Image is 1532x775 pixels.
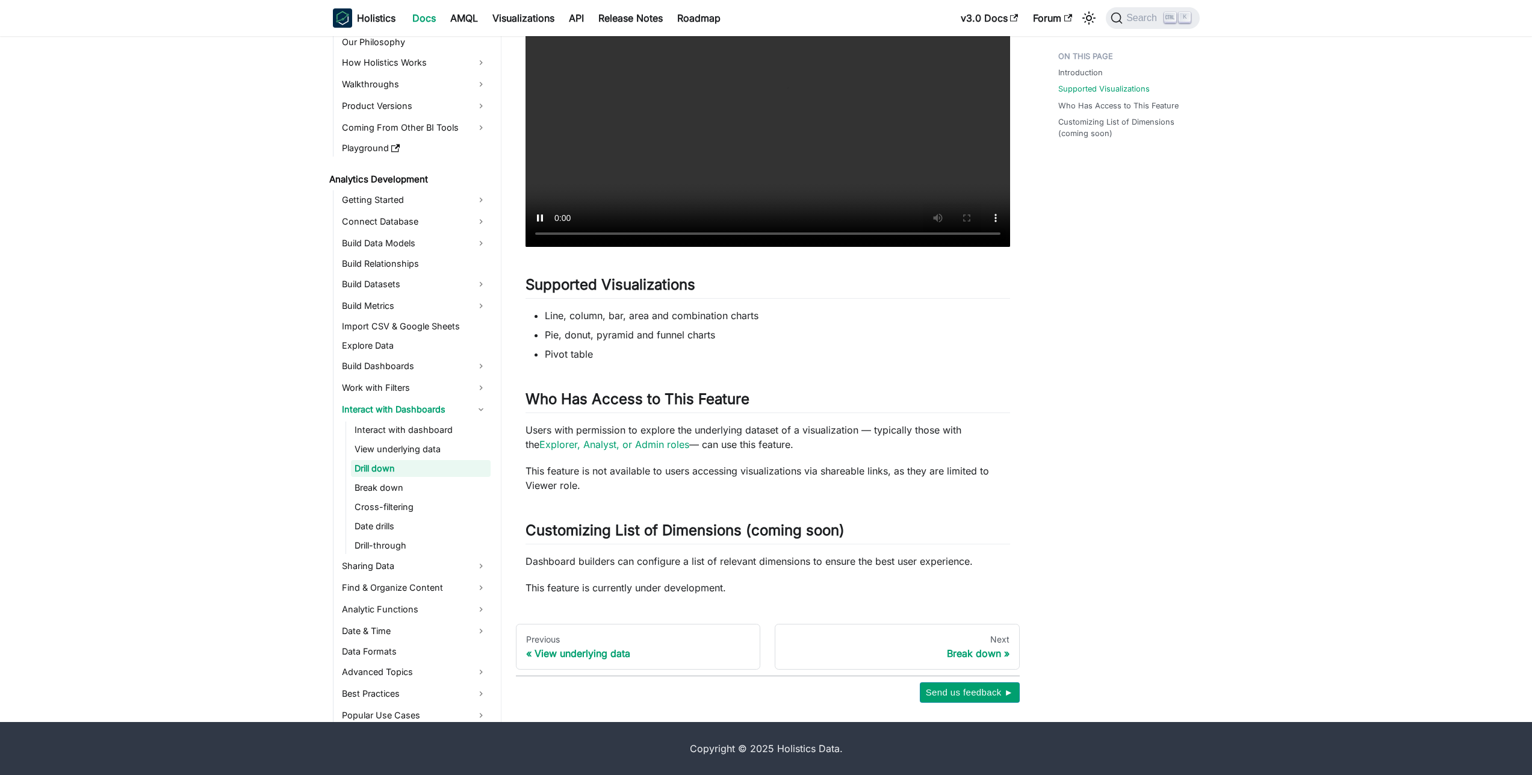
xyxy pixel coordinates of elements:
a: Import CSV & Google Sheets [338,318,491,335]
a: View underlying data [351,441,491,458]
a: Release Notes [591,8,670,28]
a: Coming From Other BI Tools [338,118,491,137]
a: Drill down [351,460,491,477]
a: HolisticsHolistics [333,8,395,28]
a: Introduction [1058,67,1103,78]
a: Analytic Functions [338,600,491,619]
span: Send us feedback ► [926,685,1014,700]
kbd: K [1179,12,1191,23]
div: Previous [526,634,751,645]
a: Drill-through [351,537,491,554]
li: Line, column, bar, area and combination charts [545,308,1010,323]
a: Our Philosophy [338,34,491,51]
a: Roadmap [670,8,728,28]
a: Data Formats [338,643,491,660]
nav: Docs pages [516,624,1020,670]
a: Interact with Dashboards [338,400,491,419]
a: Playground [338,140,491,157]
a: Popular Use Cases [338,706,491,725]
b: Holistics [357,11,395,25]
a: How Holistics Works [338,53,491,72]
img: Holistics [333,8,352,28]
h2: Supported Visualizations [526,276,1010,299]
a: Sharing Data [338,556,491,576]
p: Users with permission to explore the underlying dataset of a visualization — typically those with... [526,423,1010,452]
a: Best Practices [338,684,491,703]
p: This feature is currently under development. [526,580,1010,595]
a: Interact with dashboard [351,422,491,438]
a: Advanced Topics [338,662,491,682]
a: API [562,8,591,28]
a: Build Data Models [338,234,491,253]
a: Build Relationships [338,255,491,272]
a: Find & Organize Content [338,578,491,597]
a: Visualizations [485,8,562,28]
a: NextBreak down [775,624,1020,670]
div: View underlying data [526,647,751,659]
li: Pivot table [545,347,1010,361]
a: Walkthroughs [338,75,491,94]
a: Analytics Development [326,171,491,188]
div: Next [785,634,1009,645]
a: Getting Started [338,190,491,210]
li: Pie, donut, pyramid and funnel charts [545,328,1010,342]
a: Explore Data [338,337,491,354]
a: Build Metrics [338,296,491,316]
a: Build Dashboards [338,356,491,376]
a: Cross-filtering [351,499,491,515]
p: Dashboard builders can configure a list of relevant dimensions to ensure the best user experience. [526,554,1010,568]
a: Who Has Access to This Feature [1058,100,1179,111]
a: Connect Database [338,212,491,231]
h2: Who Has Access to This Feature [526,390,1010,413]
a: Product Versions [338,96,491,116]
a: PreviousView underlying data [516,624,761,670]
a: v3.0 Docs [954,8,1026,28]
a: Explorer, Analyst, or Admin roles [539,438,689,450]
a: Date drills [351,518,491,535]
a: Work with Filters [338,378,491,397]
a: AMQL [443,8,485,28]
a: Docs [405,8,443,28]
a: Supported Visualizations [1058,83,1150,95]
div: Copyright © 2025 Holistics Data. [383,741,1149,756]
a: Forum [1026,8,1079,28]
a: Build Datasets [338,275,491,294]
h2: Customizing List of Dimensions (coming soon) [526,521,1010,544]
button: Send us feedback ► [920,682,1020,703]
p: This feature is not available to users accessing visualizations via shareable links, as they are ... [526,464,1010,493]
div: Break down [785,647,1009,659]
a: Break down [351,479,491,496]
button: Switch between dark and light mode (currently light mode) [1079,8,1099,28]
span: Search [1123,13,1164,23]
a: Customizing List of Dimensions (coming soon) [1058,116,1192,139]
a: Date & Time [338,621,491,641]
button: Search (Ctrl+K) [1106,7,1199,29]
